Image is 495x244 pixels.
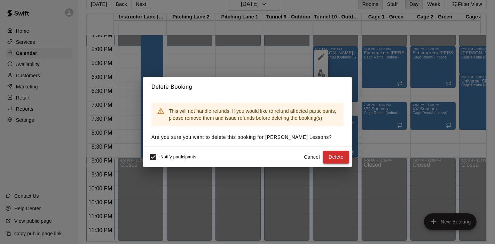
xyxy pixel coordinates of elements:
[169,105,338,124] div: This will not handle refunds. If you would like to refund affected participants, please remove th...
[301,151,323,164] button: Cancel
[151,134,344,141] p: Are you sure you want to delete this booking for [PERSON_NAME] Lessons ?
[143,77,352,97] h2: Delete Booking
[323,151,349,164] button: Delete
[160,155,196,160] span: Notify participants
